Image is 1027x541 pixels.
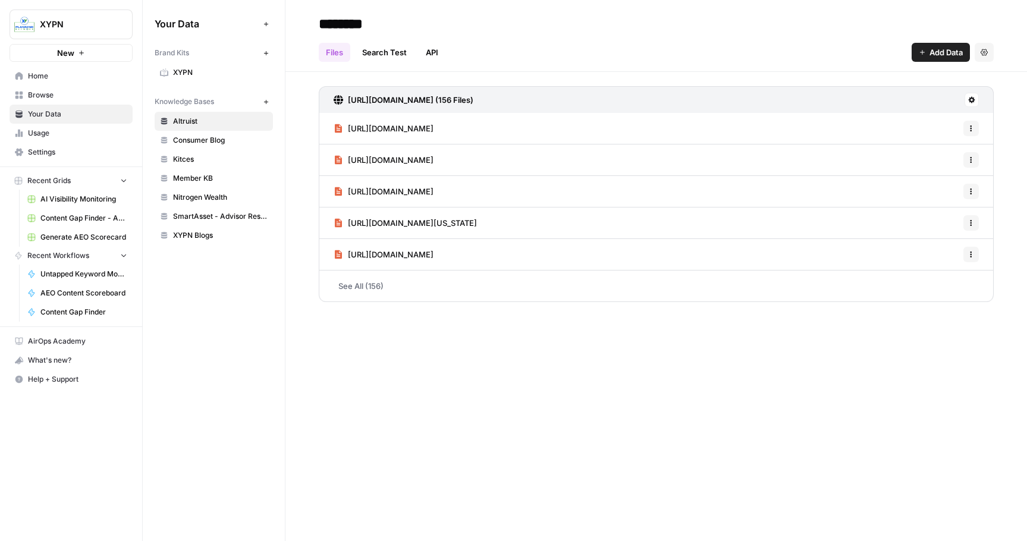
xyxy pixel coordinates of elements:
[334,176,434,207] a: [URL][DOMAIN_NAME]
[28,336,127,347] span: AirOps Academy
[40,194,127,205] span: AI Visibility Monitoring
[22,228,133,247] a: Generate AEO Scorecard
[40,269,127,279] span: Untapped Keyword Monitoring | Scheduled Weekly
[10,370,133,389] button: Help + Support
[155,131,273,150] a: Consumer Blog
[27,175,71,186] span: Recent Grids
[348,122,434,134] span: [URL][DOMAIN_NAME]
[10,86,133,105] a: Browse
[10,172,133,190] button: Recent Grids
[929,46,963,58] span: Add Data
[334,207,477,238] a: [URL][DOMAIN_NAME][US_STATE]
[40,232,127,243] span: Generate AEO Scorecard
[10,143,133,162] a: Settings
[10,67,133,86] a: Home
[155,17,259,31] span: Your Data
[334,87,473,113] a: [URL][DOMAIN_NAME] (156 Files)
[10,351,132,369] div: What's new?
[10,44,133,62] button: New
[10,105,133,124] a: Your Data
[912,43,970,62] button: Add Data
[173,230,268,241] span: XYPN Blogs
[40,288,127,298] span: AEO Content Scoreboard
[40,213,127,224] span: Content Gap Finder - Articles We Haven't Covered
[348,249,434,260] span: [URL][DOMAIN_NAME]
[419,43,445,62] a: API
[155,188,273,207] a: Nitrogen Wealth
[22,190,133,209] a: AI Visibility Monitoring
[10,124,133,143] a: Usage
[28,71,127,81] span: Home
[28,109,127,119] span: Your Data
[28,374,127,385] span: Help + Support
[28,128,127,139] span: Usage
[155,169,273,188] a: Member KB
[334,239,434,270] a: [URL][DOMAIN_NAME]
[28,90,127,100] span: Browse
[40,18,112,30] span: XYPN
[348,154,434,166] span: [URL][DOMAIN_NAME]
[173,67,268,78] span: XYPN
[173,116,268,127] span: Altruist
[348,94,473,106] h3: [URL][DOMAIN_NAME] (156 Files)
[27,250,89,261] span: Recent Workflows
[22,265,133,284] a: Untapped Keyword Monitoring | Scheduled Weekly
[10,10,133,39] button: Workspace: XYPN
[155,48,189,58] span: Brand Kits
[348,217,477,229] span: [URL][DOMAIN_NAME][US_STATE]
[173,173,268,184] span: Member KB
[22,209,133,228] a: Content Gap Finder - Articles We Haven't Covered
[355,43,414,62] a: Search Test
[155,112,273,131] a: Altruist
[22,303,133,322] a: Content Gap Finder
[10,247,133,265] button: Recent Workflows
[173,135,268,146] span: Consumer Blog
[334,113,434,144] a: [URL][DOMAIN_NAME]
[319,270,994,301] a: See All (156)
[319,43,350,62] a: Files
[155,207,273,226] a: SmartAsset - Advisor Resources
[10,332,133,351] a: AirOps Academy
[14,14,35,35] img: XYPN Logo
[173,154,268,165] span: Kitces
[40,307,127,317] span: Content Gap Finder
[57,47,74,59] span: New
[155,96,214,107] span: Knowledge Bases
[173,192,268,203] span: Nitrogen Wealth
[22,284,133,303] a: AEO Content Scoreboard
[28,147,127,158] span: Settings
[155,63,273,82] a: XYPN
[348,185,434,197] span: [URL][DOMAIN_NAME]
[10,351,133,370] button: What's new?
[155,226,273,245] a: XYPN Blogs
[155,150,273,169] a: Kitces
[173,211,268,222] span: SmartAsset - Advisor Resources
[334,144,434,175] a: [URL][DOMAIN_NAME]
